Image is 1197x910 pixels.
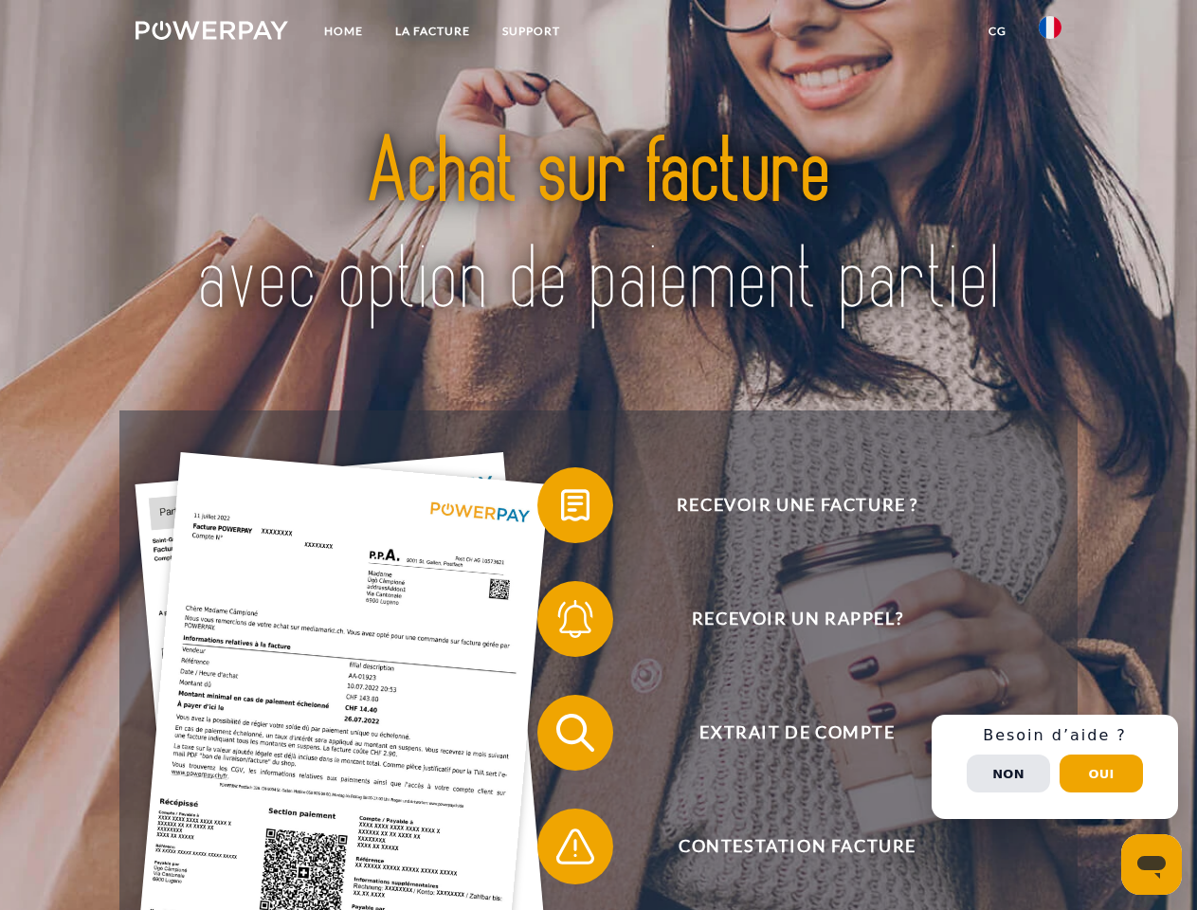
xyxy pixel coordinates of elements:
div: Schnellhilfe [932,715,1178,819]
span: Contestation Facture [565,809,1029,884]
button: Recevoir un rappel? [537,581,1030,657]
button: Extrait de compte [537,695,1030,771]
img: logo-powerpay-white.svg [136,21,288,40]
h3: Besoin d’aide ? [943,726,1167,745]
a: Home [308,14,379,48]
button: Oui [1060,755,1143,792]
a: LA FACTURE [379,14,486,48]
span: Recevoir un rappel? [565,581,1029,657]
button: Contestation Facture [537,809,1030,884]
button: Non [967,755,1050,792]
a: Support [486,14,576,48]
img: fr [1039,16,1061,39]
img: qb_bill.svg [552,482,599,529]
span: Extrait de compte [565,695,1029,771]
img: qb_warning.svg [552,823,599,870]
span: Recevoir une facture ? [565,467,1029,543]
iframe: Bouton de lancement de la fenêtre de messagerie [1121,834,1182,895]
button: Recevoir une facture ? [537,467,1030,543]
a: CG [972,14,1023,48]
img: title-powerpay_fr.svg [181,91,1016,363]
img: qb_bell.svg [552,595,599,643]
img: qb_search.svg [552,709,599,756]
